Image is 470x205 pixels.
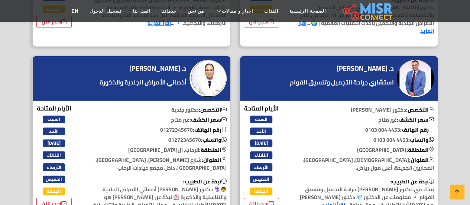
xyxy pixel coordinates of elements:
[43,116,65,123] span: السبت
[84,106,230,114] p: دكتور جلدية
[129,63,188,74] a: د. [PERSON_NAME]
[182,4,210,18] a: من نحن
[250,128,272,135] span: الأحد
[43,176,65,183] span: الخميس
[390,177,434,186] b: نبذة عن الطبيب:
[201,135,227,145] b: واتساب:
[127,4,156,18] a: اتصل بنا
[337,63,396,74] a: د. [PERSON_NAME]
[409,155,434,165] b: العنوان:
[202,155,227,165] b: العنوان:
[250,151,272,159] span: الثلاثاء
[292,136,438,144] p: ‎0103 004 4453
[250,176,272,183] span: الخميس
[284,4,331,18] a: الصفحة الرئيسية
[406,145,434,155] b: المنطقة:
[43,151,65,159] span: الثلاثاء
[250,163,272,171] span: الأربعاء
[193,125,227,135] b: رقم الهاتف:
[156,4,182,18] a: خدماتنا
[408,135,434,145] b: واتساب:
[84,116,230,124] p: غير متاح
[292,126,438,134] p: ‎0103 004 4453
[406,105,434,115] b: التخصص:
[43,128,65,135] span: الأحد
[98,78,188,87] a: أخصائي الأمراض الجلدية والذكورة
[250,140,272,147] span: [DATE]
[84,156,230,172] p: شارع [PERSON_NAME]، [GEOGRAPHIC_DATA]، [GEOGRAPHIC_DATA]، داخل مجمع عيادات الرحاب
[292,106,438,114] p: دكتور [PERSON_NAME]
[84,4,127,18] a: تسجيل الدخول
[129,64,187,73] h4: د. [PERSON_NAME]
[400,125,434,135] b: رقم الهاتف:
[292,156,438,172] p: [DEMOGRAPHIC_DATA]، [GEOGRAPHIC_DATA]، المحاربين الجديدة، أعلى مول رياض.
[43,188,65,195] span: الجمعة
[292,146,438,154] p: [GEOGRAPHIC_DATA]
[250,188,272,195] span: الجمعة
[250,116,272,123] span: السبت
[199,145,227,155] b: المنطقة:
[43,163,65,171] span: الأربعاء
[292,116,438,124] p: غير متاح
[66,4,84,18] a: EN
[397,115,434,125] b: سعر الكشف:
[397,60,434,97] img: د. شريف حموده يوسف
[343,2,392,20] img: main.misr_connect
[298,18,434,36] a: اقرأ المزيد
[84,126,230,134] p: 01272345670
[84,136,230,144] p: 01272345670
[199,105,227,115] b: التخصص:
[43,140,65,147] span: [DATE]
[288,78,396,87] a: استشاري جراحة التجميل وتنسيق القوام
[210,4,259,18] a: اخبار و مقالات
[84,146,230,154] p: الرحاب, ال[GEOGRAPHIC_DATA]
[189,60,227,97] img: د. محمد العقاد
[189,115,227,125] b: سعر الكشف:
[222,8,253,15] span: اخبار و مقالات
[337,64,394,73] h4: د. [PERSON_NAME]
[183,177,227,186] b: نبذة عن الطبيب:
[259,4,284,18] a: الفئات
